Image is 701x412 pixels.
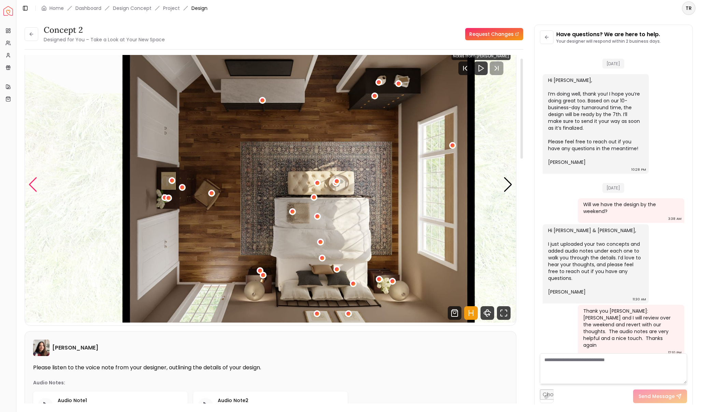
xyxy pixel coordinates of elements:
[464,306,478,320] svg: Hotspots Toggle
[25,46,516,323] div: Carousel
[3,6,13,16] img: Spacejoy Logo
[199,398,212,412] button: Play audio note
[44,25,165,35] h3: concept 2
[458,61,472,75] svg: Previous Track
[25,46,516,323] div: 5 / 5
[668,349,682,356] div: 12:10 PM
[602,59,624,69] span: [DATE]
[52,344,98,352] h6: [PERSON_NAME]
[477,64,485,72] svg: Play
[113,5,152,12] li: Design Concept
[28,177,38,192] div: Previous slide
[682,1,696,15] button: TR
[633,296,646,303] div: 11:30 AM
[191,5,208,12] span: Design
[39,398,52,412] button: Play audio note
[556,30,661,39] p: Have questions? We are here to help.
[58,397,182,404] p: Audio Note 1
[548,227,642,295] div: Hi [PERSON_NAME] & [PERSON_NAME], I just uploaded your two concepts and added audio notes under e...
[452,52,511,60] div: Notes from [PERSON_NAME]
[602,183,624,193] span: [DATE]
[583,201,677,215] div: Will we have the design by the weekend?
[41,5,208,12] nav: breadcrumb
[163,5,180,12] a: Project
[49,5,64,12] a: Home
[631,166,646,173] div: 10:28 PM
[503,177,513,192] div: Next slide
[683,2,695,14] span: TR
[448,306,461,320] svg: Shop Products from this design
[556,39,661,44] p: Your designer will respond within 2 business days.
[44,36,165,43] small: Designed for You – Take a Look at Your New Space
[668,215,682,222] div: 3:38 AM
[548,77,642,166] div: Hi [PERSON_NAME], I’m doing well, thank you! I hope you’re doing great too. Based on our 10-busin...
[33,379,65,386] p: Audio Notes:
[75,5,101,12] a: Dashboard
[33,364,508,371] p: Please listen to the voice note from your designer, outlining the details of your design.
[25,46,516,323] img: Design Render 5
[583,308,677,349] div: Thank you [PERSON_NAME]: [PERSON_NAME] and I will review over the weekend and revert with our tho...
[465,28,523,40] a: Request Changes
[497,306,511,320] svg: Fullscreen
[3,6,13,16] a: Spacejoy
[481,306,494,320] svg: 360 View
[33,340,49,356] img: Maria Castillero
[218,397,342,404] p: Audio Note 2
